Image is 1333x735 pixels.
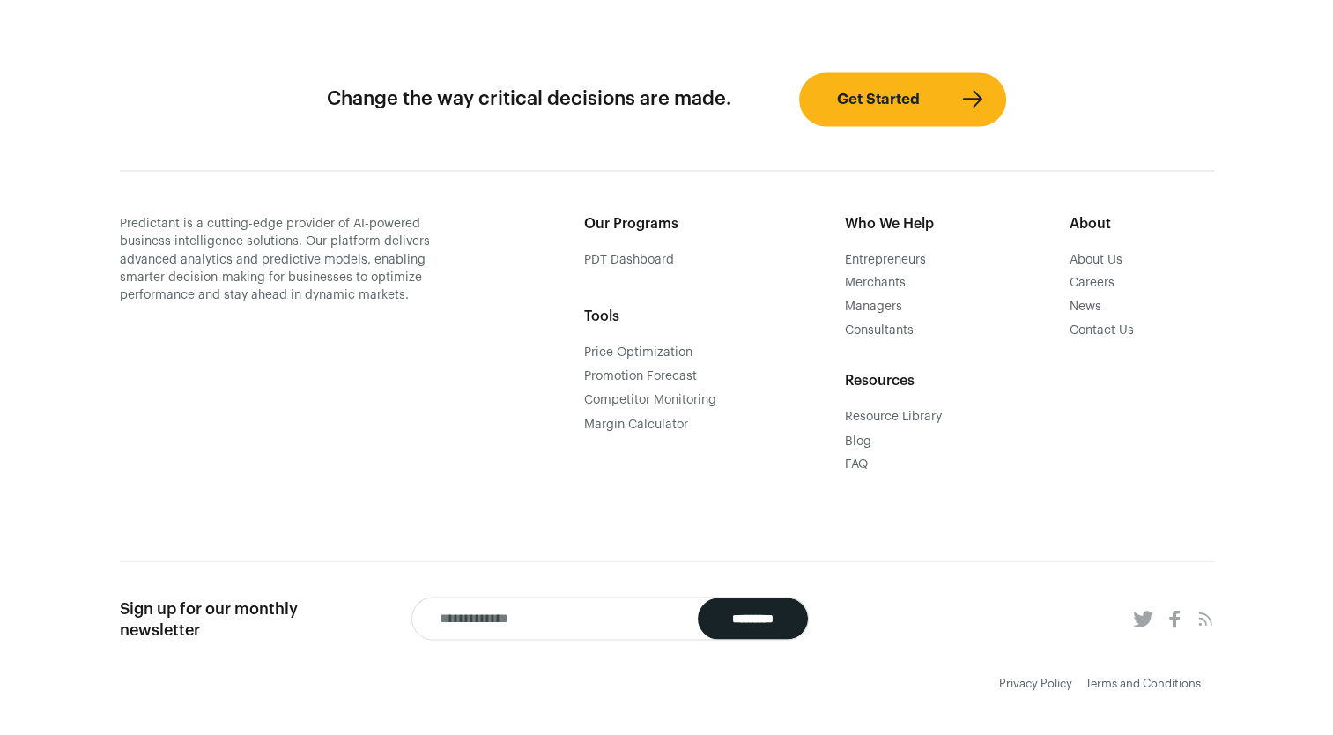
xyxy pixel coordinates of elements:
[845,372,942,391] div: Resources
[1070,252,1122,269] a: About Us
[799,72,1006,126] a: Get Started
[120,598,356,641] div: Sign up for our monthly newsletter
[999,675,1072,691] a: Privacy Policy
[1070,323,1134,339] a: Contact Us
[584,215,678,234] div: Our Programs
[845,299,902,316] a: Managers
[1070,299,1101,316] a: News
[845,275,906,292] a: Merchants
[845,323,914,339] a: Consultants
[584,345,692,361] a: Price Optimization
[1070,275,1115,292] a: Careers
[837,92,920,107] div: Get Started
[845,252,926,269] a: Entrepreneurs
[584,416,688,433] a: Margin Calculator
[411,597,809,640] form: Email Form
[845,409,942,426] a: Resource Library
[845,215,934,234] div: Who We Help
[1070,215,1134,234] div: About
[584,252,674,269] a: PDT Dashboard
[584,308,716,327] div: Tools
[845,456,868,472] a: FAQ
[845,433,871,449] a: Blog
[584,392,716,409] a: Competitor Monitoring
[120,215,437,304] p: Predictant is a cutting-edge provider of AI-powered business intelligence solutions. Our platform...
[327,86,731,113] div: Change the way critical decisions are made.
[584,368,697,385] a: Promotion Forecast
[1085,675,1201,691] a: Terms and Conditions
